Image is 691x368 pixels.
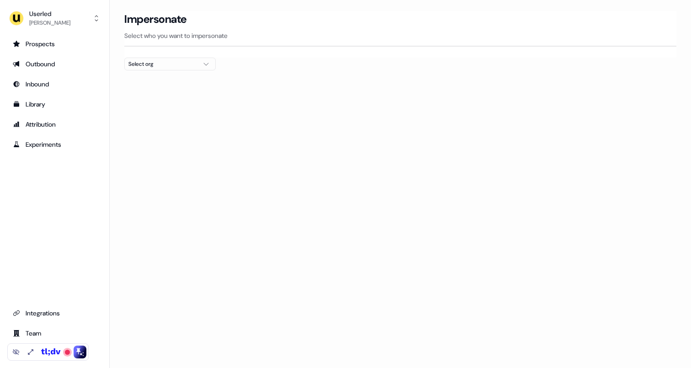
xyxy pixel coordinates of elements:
div: [PERSON_NAME] [29,18,70,27]
a: Go to outbound experience [7,57,102,71]
div: Inbound [13,80,96,89]
a: Go to integrations [7,306,102,320]
a: Go to team [7,326,102,341]
h3: Impersonate [124,12,187,26]
a: Go to templates [7,97,102,112]
div: Attribution [13,120,96,129]
a: Go to Inbound [7,77,102,91]
button: Userled[PERSON_NAME] [7,7,102,29]
a: Go to experiments [7,137,102,152]
div: Prospects [13,39,96,48]
div: Library [13,100,96,109]
a: Go to attribution [7,117,102,132]
div: Team [13,329,96,338]
div: Select org [128,59,197,69]
div: Userled [29,9,70,18]
a: Go to prospects [7,37,102,51]
div: Experiments [13,140,96,149]
div: Outbound [13,59,96,69]
p: Select who you want to impersonate [124,31,676,40]
button: Select org [124,58,216,70]
div: Integrations [13,309,96,318]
